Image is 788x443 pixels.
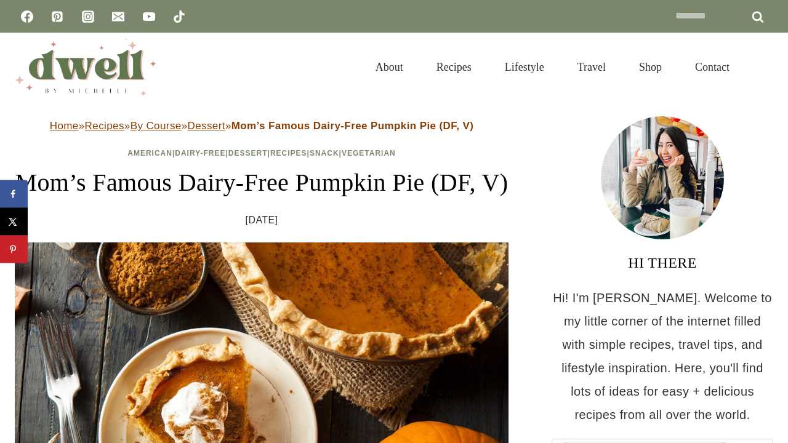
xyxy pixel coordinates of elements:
[420,46,488,89] a: Recipes
[552,286,773,426] p: Hi! I'm [PERSON_NAME]. Welcome to my little corner of the internet filled with simple recipes, tr...
[15,164,509,201] h1: Mom’s Famous Dairy-Free Pumpkin Pie (DF, V)
[15,4,39,29] a: Facebook
[127,149,172,158] a: American
[228,149,268,158] a: Dessert
[622,46,678,89] a: Shop
[310,149,339,158] a: Snack
[50,120,473,132] span: » » » »
[270,149,307,158] a: Recipes
[175,149,225,158] a: Dairy-Free
[359,46,420,89] a: About
[552,252,773,274] h3: HI THERE
[127,149,396,158] span: | | | | |
[131,120,182,132] a: By Course
[76,4,100,29] a: Instagram
[678,46,746,89] a: Contact
[752,57,773,78] button: View Search Form
[342,149,396,158] a: Vegetarian
[167,4,191,29] a: TikTok
[561,46,622,89] a: Travel
[188,120,225,132] a: Dessert
[45,4,70,29] a: Pinterest
[50,120,79,132] a: Home
[137,4,161,29] a: YouTube
[106,4,131,29] a: Email
[246,211,278,229] time: [DATE]
[359,46,746,89] nav: Primary Navigation
[15,39,156,95] img: DWELL by michelle
[85,120,124,132] a: Recipes
[231,120,473,132] strong: Mom’s Famous Dairy-Free Pumpkin Pie (DF, V)
[488,46,561,89] a: Lifestyle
